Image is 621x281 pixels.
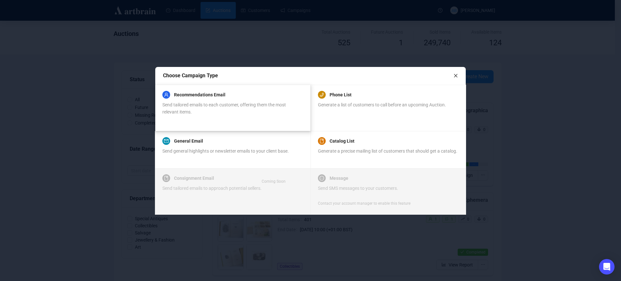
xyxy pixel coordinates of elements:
[162,186,262,191] span: Send tailored emails to approach potential sellers.
[330,91,352,99] a: Phone List
[164,176,169,180] span: book
[163,71,453,80] div: Choose Campaign Type
[599,259,615,275] div: Open Intercom Messenger
[320,92,324,97] span: phone
[453,73,458,78] span: close
[164,92,169,97] span: user
[174,91,225,99] a: Recommendations Email
[318,148,457,154] span: Generate a precise mailing list of customers that should get a catalog.
[262,178,286,185] div: Coming Soon
[318,186,398,191] span: Send SMS messages to your customers.
[320,176,324,180] span: message
[318,200,410,207] div: Contact your account manager to enable this feature
[330,174,348,182] a: Message
[174,137,203,145] a: General Email
[162,148,289,154] span: Send general highlights or newsletter emails to your client base.
[318,102,446,107] span: Generate a list of customers to call before an upcoming Auction.
[162,102,286,114] span: Send tailored emails to each customer, offering them the most relevant items.
[320,139,324,143] span: book
[164,139,169,143] span: mail
[330,137,354,145] a: Catalog List
[174,174,214,182] a: Consignment Email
